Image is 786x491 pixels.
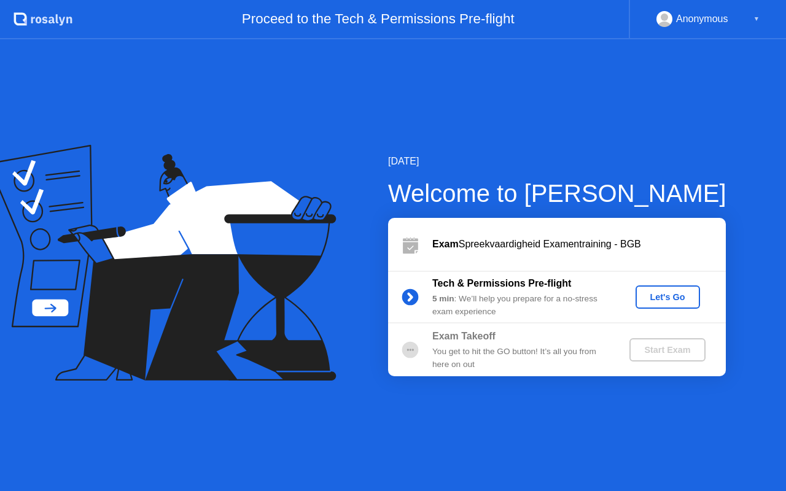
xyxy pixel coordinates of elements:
[432,239,459,249] b: Exam
[636,285,700,309] button: Let's Go
[388,154,726,169] div: [DATE]
[432,294,454,303] b: 5 min
[676,11,728,27] div: Anonymous
[388,175,726,212] div: Welcome to [PERSON_NAME]
[432,346,609,371] div: You get to hit the GO button! It’s all you from here on out
[634,345,700,355] div: Start Exam
[629,338,705,361] button: Start Exam
[432,331,496,341] b: Exam Takeoff
[640,292,695,302] div: Let's Go
[753,11,760,27] div: ▼
[432,278,571,288] b: Tech & Permissions Pre-flight
[432,293,609,318] div: : We’ll help you prepare for a no-stress exam experience
[432,237,726,252] div: Spreekvaardigheid Examentraining - BGB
